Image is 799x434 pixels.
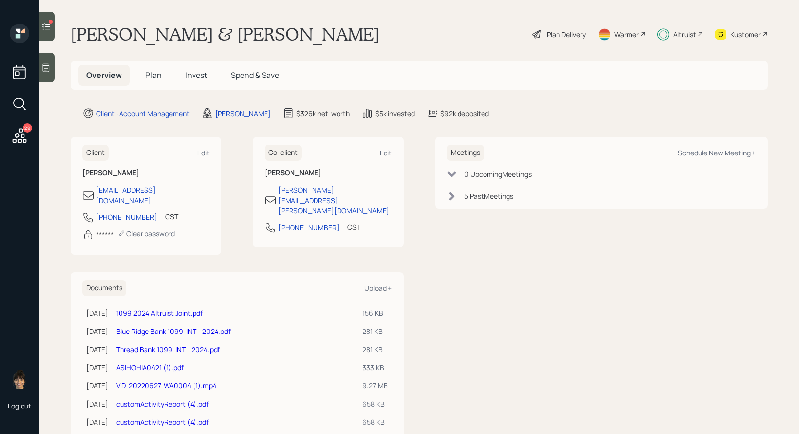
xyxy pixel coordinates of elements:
div: [PHONE_NUMBER] [278,222,339,232]
h6: Documents [82,280,126,296]
div: Upload + [364,283,392,293]
div: Edit [197,148,210,157]
h6: [PERSON_NAME] [82,169,210,177]
div: 5 Past Meeting s [464,191,513,201]
div: $92k deposited [440,108,489,119]
div: [DATE] [86,326,108,336]
div: 333 KB [363,362,388,373]
h6: [PERSON_NAME] [265,169,392,177]
div: [PERSON_NAME] [215,108,271,119]
div: $326k net-worth [296,108,350,119]
h1: [PERSON_NAME] & [PERSON_NAME] [71,24,380,45]
div: 9.27 MB [363,381,388,391]
div: 0 Upcoming Meeting s [464,169,532,179]
div: [DATE] [86,399,108,409]
span: Spend & Save [231,70,279,80]
div: Clear password [118,229,175,238]
div: [DATE] [86,417,108,427]
a: customActivityReport (4).pdf [116,399,209,408]
div: Log out [8,401,31,410]
div: [DATE] [86,362,108,373]
h6: Meetings [447,145,484,161]
div: Plan Delivery [547,29,586,40]
div: [DATE] [86,308,108,318]
div: CST [347,222,361,232]
div: [PERSON_NAME][EMAIL_ADDRESS][PERSON_NAME][DOMAIN_NAME] [278,185,392,216]
h6: Co-client [265,145,302,161]
a: Blue Ridge Bank 1099-INT - 2024.pdf [116,327,231,336]
div: [DATE] [86,344,108,355]
img: treva-nostdahl-headshot.png [10,370,29,389]
div: 281 KB [363,344,388,355]
div: 658 KB [363,399,388,409]
div: Altruist [673,29,696,40]
div: [DATE] [86,381,108,391]
span: Plan [145,70,162,80]
a: Thread Bank 1099-INT - 2024.pdf [116,345,220,354]
div: Kustomer [730,29,761,40]
div: Edit [380,148,392,157]
span: Invest [185,70,207,80]
div: $5k invested [375,108,415,119]
div: [EMAIL_ADDRESS][DOMAIN_NAME] [96,185,210,205]
div: Schedule New Meeting + [678,148,756,157]
h6: Client [82,145,109,161]
a: ASIHOHIA0421 (1).pdf [116,363,184,372]
span: Overview [86,70,122,80]
div: 29 [23,123,32,133]
div: [PHONE_NUMBER] [96,212,157,222]
div: 658 KB [363,417,388,427]
div: CST [165,211,178,222]
div: Warmer [614,29,639,40]
div: 281 KB [363,326,388,336]
a: VID-20220627-WA0004 (1).mp4 [116,381,217,390]
a: customActivityReport (4).pdf [116,417,209,427]
div: Client · Account Management [96,108,190,119]
div: 156 KB [363,308,388,318]
a: 1099 2024 Altruist Joint.pdf [116,308,203,318]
